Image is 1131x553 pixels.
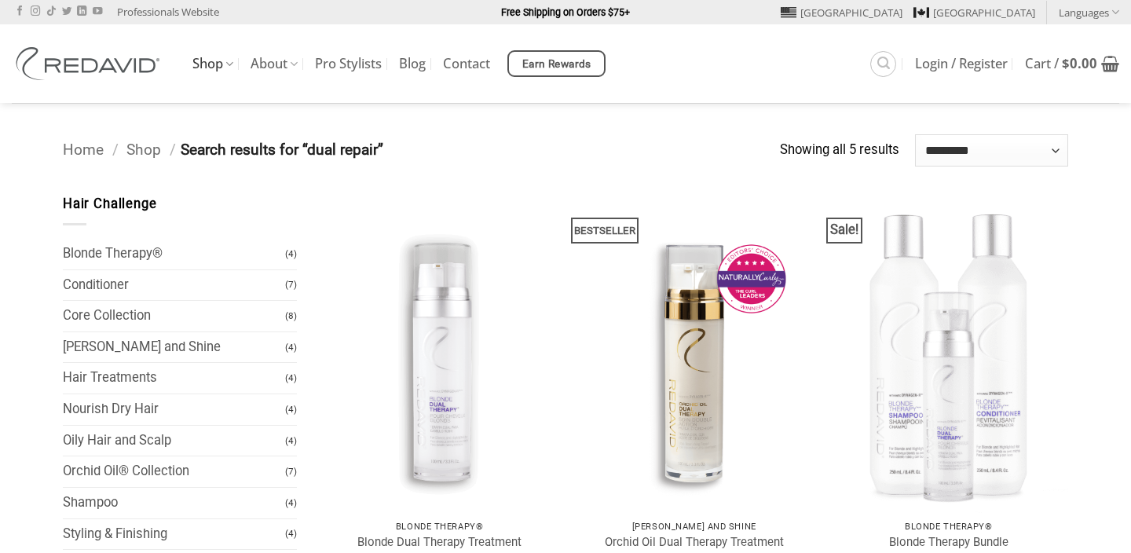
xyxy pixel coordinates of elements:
[63,239,285,269] a: Blonde Therapy®
[913,1,1035,24] a: [GEOGRAPHIC_DATA]
[837,522,1061,532] p: Blonde Therapy®
[93,6,102,17] a: Follow on YouTube
[251,49,298,79] a: About
[507,50,606,77] a: Earn Rewards
[285,458,297,485] span: (7)
[781,1,902,24] a: [GEOGRAPHIC_DATA]
[63,141,104,159] a: Home
[315,49,382,78] a: Pro Stylists
[780,140,899,161] p: Showing all 5 results
[285,334,297,361] span: (4)
[63,488,285,518] a: Shampoo
[285,489,297,517] span: (4)
[1025,57,1097,70] span: Cart /
[285,364,297,392] span: (4)
[170,141,176,159] span: /
[46,6,56,17] a: Follow on TikTok
[77,6,86,17] a: Follow on LinkedIn
[15,6,24,17] a: Follow on Facebook
[63,426,285,456] a: Oily Hair and Scalp
[112,141,119,159] span: /
[63,363,285,394] a: Hair Treatments
[285,396,297,423] span: (4)
[126,141,161,159] a: Shop
[915,134,1068,166] select: Shop order
[63,301,285,331] a: Core Collection
[62,6,71,17] a: Follow on Twitter
[285,271,297,298] span: (7)
[915,57,1008,70] span: Login / Register
[1059,1,1119,24] a: Languages
[12,47,169,80] img: REDAVID Salon Products | United States
[285,240,297,268] span: (4)
[443,49,490,78] a: Contact
[1062,54,1070,72] span: $
[63,519,285,550] a: Styling & Finishing
[605,535,784,550] a: Orchid Oil Dual Therapy Treatment
[63,456,285,487] a: Orchid Oil® Collection
[320,194,559,513] img: REDAVID Blonde Dual Therapy for Blonde and Highlighted Hair
[1025,46,1119,81] a: View cart
[63,138,780,163] nav: Breadcrumb
[582,522,806,532] p: [PERSON_NAME] and Shine
[829,194,1069,513] img: Blonde Therapy Bundle
[192,49,233,79] a: Shop
[328,522,551,532] p: Blonde Therapy®
[522,56,591,73] span: Earn Rewards
[63,332,285,363] a: [PERSON_NAME] and Shine
[31,6,40,17] a: Follow on Instagram
[574,194,814,513] img: REDAVID Orchid Oil Dual Therapy ~ Award Winning Curl Care
[285,302,297,330] span: (8)
[285,520,297,548] span: (4)
[870,51,896,77] a: Search
[63,394,285,425] a: Nourish Dry Hair
[399,49,426,78] a: Blog
[501,6,630,18] strong: Free Shipping on Orders $75+
[285,427,297,455] span: (4)
[357,535,522,550] a: Blonde Dual Therapy Treatment
[1062,54,1097,72] bdi: 0.00
[915,49,1008,78] a: Login / Register
[889,535,1008,550] a: Blonde Therapy Bundle
[63,196,157,211] span: Hair Challenge
[63,270,285,301] a: Conditioner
